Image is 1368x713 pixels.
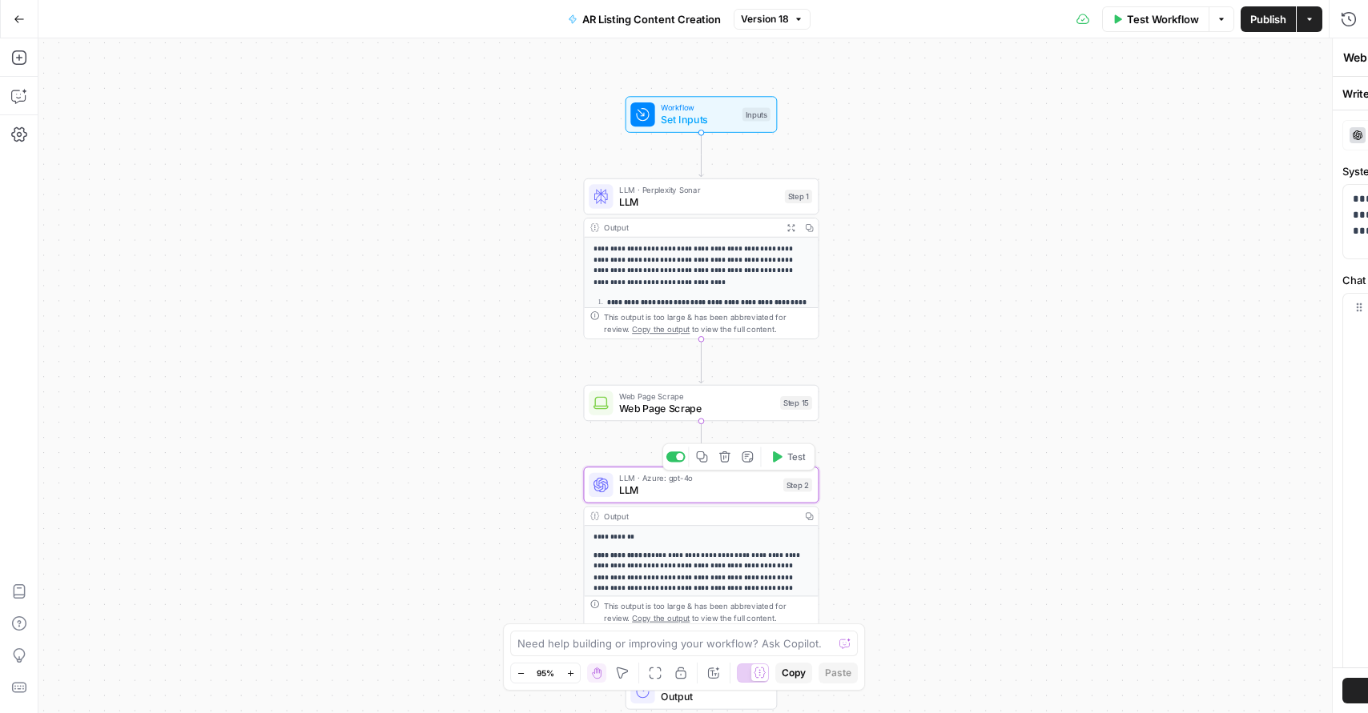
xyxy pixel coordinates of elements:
div: Output [604,222,777,234]
g: Edge from step_1 to step_15 [699,339,704,383]
span: Set Inputs [661,112,736,127]
span: Version 18 [741,12,789,26]
div: This output is too large & has been abbreviated for review. to view the full content. [604,311,812,335]
button: Version 18 [734,9,811,30]
span: LLM [619,483,777,498]
span: Web Page Scrape [619,390,774,402]
span: LLM [619,194,779,210]
span: LLM · Perplexity Sonar [619,183,779,195]
div: EndOutput [583,673,819,710]
span: Output [661,689,764,704]
div: Web Page ScrapeWeb Page ScrapeStep 15 [583,385,819,422]
div: Output [604,510,795,522]
g: Edge from start to step_1 [699,133,704,177]
div: WorkflowSet InputsInputs [583,96,819,133]
span: Web Page Scrape [619,401,774,416]
button: Publish [1241,6,1296,32]
div: This output is too large & has been abbreviated for review. to view the full content. [604,599,812,623]
span: Workflow [661,102,736,114]
button: AR Listing Content Creation [558,6,730,32]
span: Copy the output [632,325,690,334]
span: 95% [537,667,554,679]
span: Test Workflow [1127,11,1199,27]
button: Test Workflow [1102,6,1209,32]
span: LLM · Azure: gpt-4o [619,472,777,484]
span: AR Listing Content Creation [582,11,721,27]
span: Copy the output [632,613,690,622]
span: Publish [1250,11,1286,27]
